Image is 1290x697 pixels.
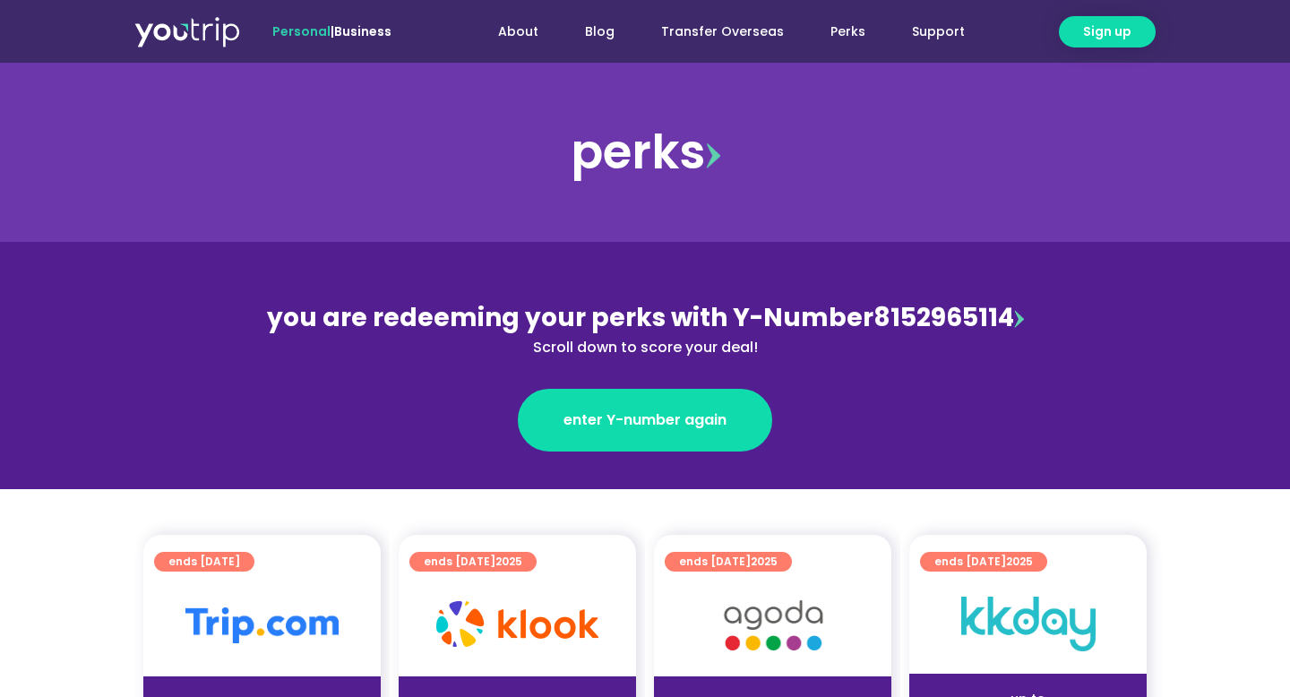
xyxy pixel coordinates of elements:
[518,389,772,452] a: enter Y-number again
[889,15,988,48] a: Support
[272,22,391,40] span: |
[267,300,873,335] span: you are redeeming your perks with Y-Number
[807,15,889,48] a: Perks
[563,409,727,431] span: enter Y-number again
[256,299,1034,358] div: 8152965114
[1083,22,1131,41] span: Sign up
[424,552,522,572] span: ends [DATE]
[334,22,391,40] a: Business
[751,554,778,569] span: 2025
[475,15,562,48] a: About
[638,15,807,48] a: Transfer Overseas
[256,337,1034,358] div: Scroll down to score your deal!
[1059,16,1156,47] a: Sign up
[409,552,537,572] a: ends [DATE]2025
[920,552,1047,572] a: ends [DATE]2025
[154,552,254,572] a: ends [DATE]
[679,552,778,572] span: ends [DATE]
[562,15,638,48] a: Blog
[665,552,792,572] a: ends [DATE]2025
[1006,554,1033,569] span: 2025
[440,15,988,48] nav: Menu
[934,552,1033,572] span: ends [DATE]
[168,552,240,572] span: ends [DATE]
[495,554,522,569] span: 2025
[272,22,331,40] span: Personal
